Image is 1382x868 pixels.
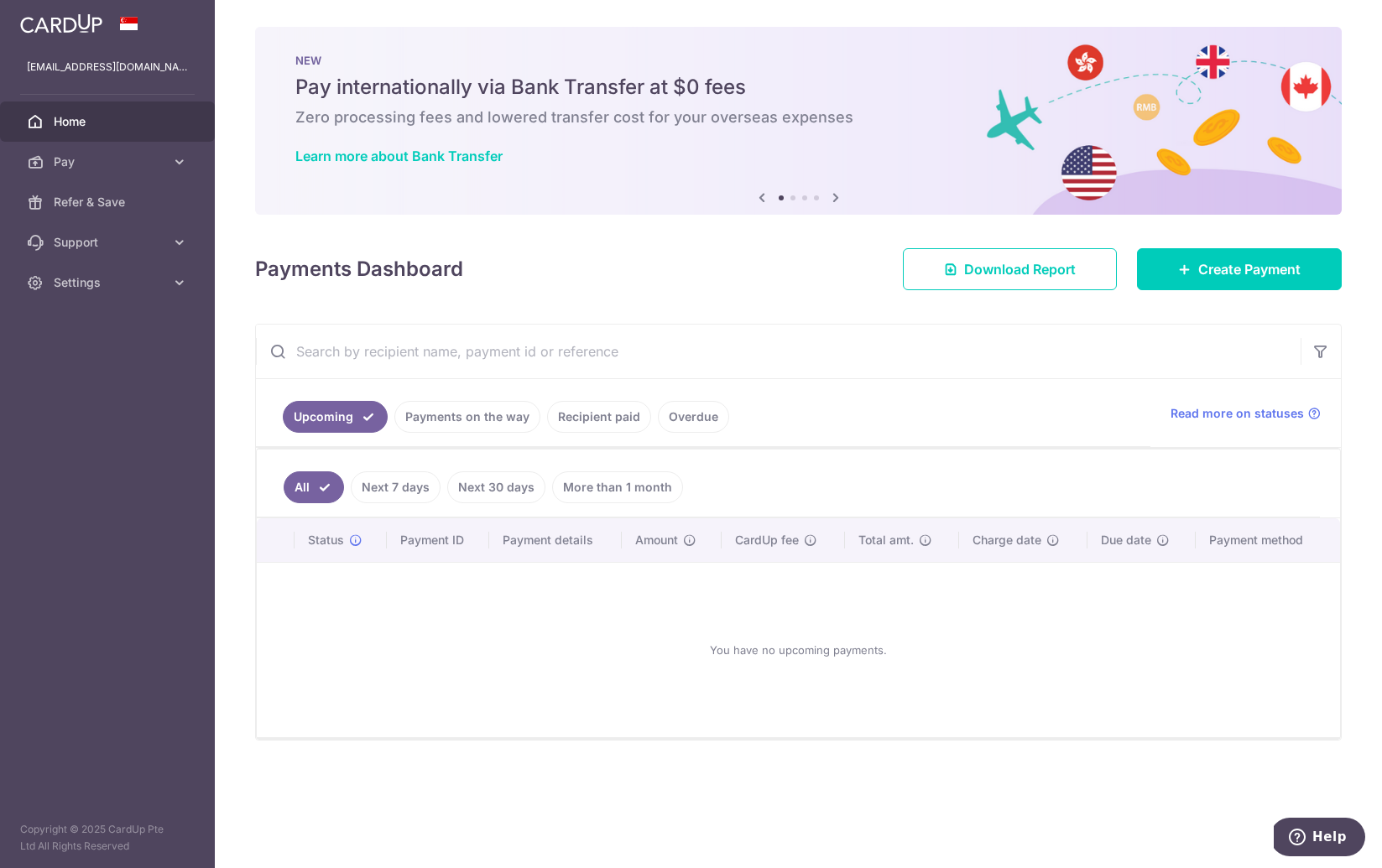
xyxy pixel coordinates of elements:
[308,532,344,548] span: Status
[256,325,1301,378] input: Search by recipient name, payment id or reference
[351,471,441,503] a: Next 7 days
[1274,818,1365,860] iframe: Opens a widget where you can find more information
[858,532,914,548] span: Total amt.
[1101,532,1151,548] span: Due date
[635,532,678,548] span: Amount
[54,194,164,211] span: Refer & Save
[903,248,1117,290] a: Download Report
[295,74,1301,101] h5: Pay internationally via Bank Transfer at $0 fees
[658,401,729,433] a: Overdue
[1196,518,1340,562] th: Payment method
[394,401,540,433] a: Payments on the way
[387,518,489,562] th: Payment ID
[54,153,164,170] span: Pay
[277,576,1320,724] div: You have no upcoming payments.
[283,401,388,433] a: Upcoming
[447,471,545,503] a: Next 30 days
[973,532,1041,548] span: Charge date
[54,274,164,291] span: Settings
[1198,259,1301,279] span: Create Payment
[489,518,622,562] th: Payment details
[295,54,1301,67] p: NEW
[1137,248,1342,290] a: Create Payment
[255,27,1342,215] img: Bank transfer banner
[284,471,344,503] a: All
[1171,405,1321,422] a: Read more on statuses
[552,471,683,503] a: More than 1 month
[255,254,463,284] h4: Payments Dashboard
[547,401,651,433] a: Recipient paid
[20,13,102,34] img: CardUp
[295,148,503,164] a: Learn more about Bank Transfer
[295,107,1301,127] h6: Zero processing fees and lowered transfer cost for your overseas expenses
[54,234,164,251] span: Support
[27,59,188,75] p: [EMAIL_ADDRESS][DOMAIN_NAME]
[735,532,799,548] span: CardUp fee
[964,259,1076,279] span: Download Report
[1171,405,1304,422] span: Read more on statuses
[54,113,164,130] span: Home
